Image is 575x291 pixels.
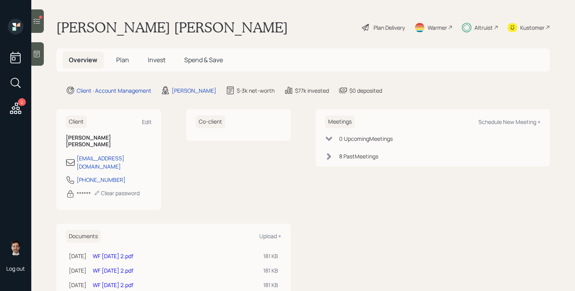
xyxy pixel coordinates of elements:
[263,266,278,275] div: 181 KB
[93,281,133,289] a: WF [DATE] 2.pdf
[77,176,126,184] div: [PHONE_NUMBER]
[116,56,129,64] span: Plan
[66,230,101,243] h6: Documents
[478,118,541,126] div: Schedule New Meeting +
[18,98,26,106] div: 2
[520,23,544,32] div: Kustomer
[263,252,278,260] div: 181 KB
[77,154,152,171] div: [EMAIL_ADDRESS][DOMAIN_NAME]
[69,281,86,289] div: [DATE]
[184,56,223,64] span: Spend & Save
[69,252,86,260] div: [DATE]
[259,232,281,240] div: Upload +
[56,19,288,36] h1: [PERSON_NAME] [PERSON_NAME]
[94,189,140,197] div: Clear password
[325,115,355,128] h6: Meetings
[339,152,378,160] div: 8 Past Meeting s
[237,86,275,95] div: $-3k net-worth
[474,23,493,32] div: Altruist
[148,56,165,64] span: Invest
[263,281,278,289] div: 181 KB
[349,86,382,95] div: $0 deposited
[69,266,86,275] div: [DATE]
[93,252,133,260] a: WF [DATE] 2.pdf
[8,240,23,255] img: jonah-coleman-headshot.png
[6,265,25,272] div: Log out
[77,86,151,95] div: Client · Account Management
[339,135,393,143] div: 0 Upcoming Meeting s
[142,118,152,126] div: Edit
[295,86,329,95] div: $77k invested
[172,86,216,95] div: [PERSON_NAME]
[93,267,133,274] a: WF [DATE] 2.pdf
[374,23,405,32] div: Plan Delivery
[66,135,152,148] h6: [PERSON_NAME] [PERSON_NAME]
[66,115,87,128] h6: Client
[428,23,447,32] div: Warmer
[196,115,225,128] h6: Co-client
[69,56,97,64] span: Overview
